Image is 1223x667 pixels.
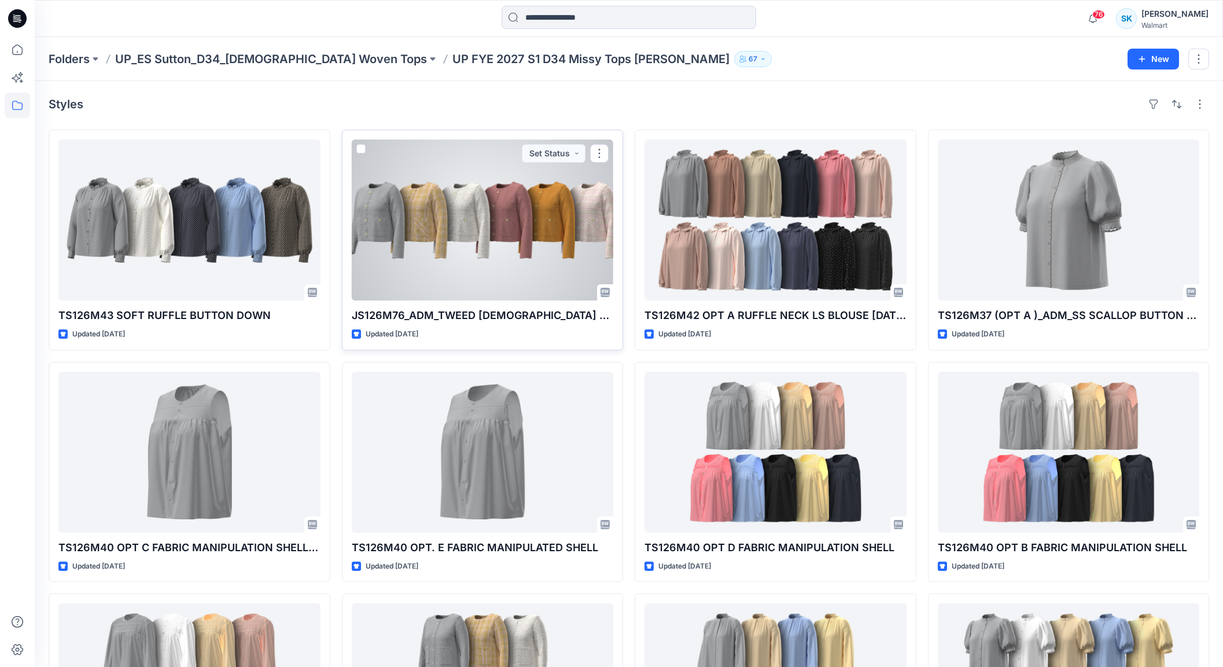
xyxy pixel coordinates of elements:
p: TS126M40 OPT B FABRIC MANIPULATION SHELL [938,540,1200,556]
p: UP FYE 2027 S1 D34 Missy Tops [PERSON_NAME] [452,51,730,67]
a: TS126M42 OPT A RUFFLE NECK LS BLOUSE 4.9.25 [644,140,907,300]
span: 76 [1092,10,1105,19]
p: TS126M42 OPT A RUFFLE NECK LS BLOUSE [DATE] [644,307,907,324]
p: TS126M40 OPT D FABRIC MANIPULATION SHELL [644,540,907,556]
a: Folders [49,51,90,67]
button: New [1128,49,1179,69]
h4: Styles [49,97,83,111]
p: Updated [DATE] [72,560,125,573]
p: TS126M40 OPT C FABRIC MANIPULATION SHELL - REDUCED [58,540,321,556]
a: JS126M76_ADM_TWEED LADY LIKE JACKET (OPT A)-update [352,140,614,300]
p: TS126M37 (OPT A )_ADM_SS SCALLOP BUTTON DOWN [938,307,1200,324]
p: 67 [749,53,757,65]
a: TS126M40 OPT C FABRIC MANIPULATION SHELL - REDUCED [58,372,321,533]
p: Updated [DATE] [952,560,1004,573]
a: TS126M37 (OPT A )_ADM_SS SCALLOP BUTTON DOWN [938,140,1200,300]
p: TS126M43 SOFT RUFFLE BUTTON DOWN [58,307,321,324]
div: SK [1116,8,1137,29]
div: [PERSON_NAME] [1141,7,1209,21]
a: TS126M40 OPT D FABRIC MANIPULATION SHELL [644,372,907,533]
p: Updated [DATE] [658,328,711,340]
p: TS126M40 OPT. E FABRIC MANIPULATED SHELL [352,540,614,556]
a: UP_ES Sutton_D34_[DEMOGRAPHIC_DATA] Woven Tops [115,51,427,67]
button: 67 [734,51,772,67]
p: Updated [DATE] [658,560,711,573]
a: TS126M40 OPT. E FABRIC MANIPULATED SHELL [352,372,614,533]
p: Updated [DATE] [72,328,125,340]
p: Updated [DATE] [952,328,1004,340]
p: Updated [DATE] [366,560,418,573]
a: TS126M40 OPT B FABRIC MANIPULATION SHELL [938,372,1200,533]
p: Updated [DATE] [366,328,418,340]
a: TS126M43 SOFT RUFFLE BUTTON DOWN [58,140,321,300]
p: JS126M76_ADM_TWEED [DEMOGRAPHIC_DATA] LIKE JACKET (OPT A)-update [352,307,614,324]
div: Walmart [1141,21,1209,30]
